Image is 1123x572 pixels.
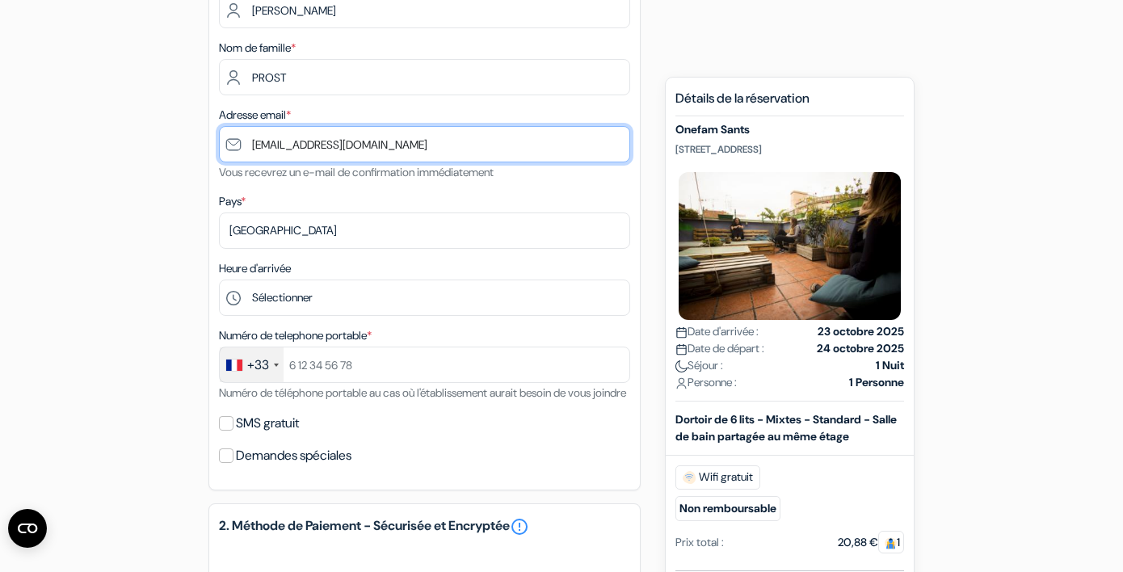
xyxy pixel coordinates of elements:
[247,355,269,375] div: +33
[219,347,630,383] input: 6 12 34 56 78
[219,59,630,95] input: Entrer le nom de famille
[219,517,630,536] h5: 2. Méthode de Paiement - Sécurisée et Encryptée
[219,40,296,57] label: Nom de famille
[876,357,904,374] strong: 1 Nuit
[675,90,904,116] h5: Détails de la réservation
[236,444,351,467] label: Demandes spéciales
[675,496,780,521] small: Non remboursable
[878,531,904,553] span: 1
[675,323,759,340] span: Date d'arrivée :
[675,343,688,355] img: calendar.svg
[219,385,626,400] small: Numéro de téléphone portable au cas où l'établissement aurait besoin de vous joindre
[675,340,764,357] span: Date de départ :
[219,107,291,124] label: Adresse email
[675,143,904,156] p: [STREET_ADDRESS]
[818,323,904,340] strong: 23 octobre 2025
[885,537,897,549] img: guest.svg
[219,165,494,179] small: Vous recevrez un e-mail de confirmation immédiatement
[219,260,291,277] label: Heure d'arrivée
[220,347,284,382] div: France: +33
[675,123,904,137] h5: Onefam Sants
[675,377,688,389] img: user_icon.svg
[675,534,724,551] div: Prix total :
[236,412,299,435] label: SMS gratuit
[675,360,688,372] img: moon.svg
[510,517,529,536] a: error_outline
[683,471,696,484] img: free_wifi.svg
[675,465,760,490] span: Wifi gratuit
[838,534,904,551] div: 20,88 €
[219,327,372,344] label: Numéro de telephone portable
[219,126,630,162] input: Entrer adresse e-mail
[675,374,737,391] span: Personne :
[849,374,904,391] strong: 1 Personne
[8,509,47,548] button: Ouvrir le widget CMP
[219,193,246,210] label: Pays
[675,326,688,339] img: calendar.svg
[817,340,904,357] strong: 24 octobre 2025
[675,357,723,374] span: Séjour :
[675,412,897,444] b: Dortoir de 6 lits - Mixtes - Standard - Salle de bain partagée au même étage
